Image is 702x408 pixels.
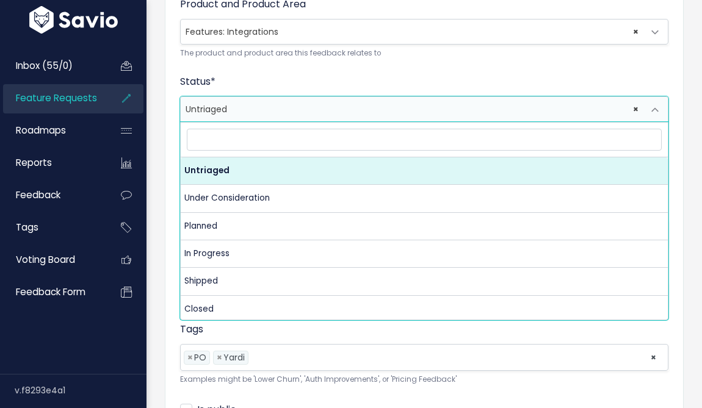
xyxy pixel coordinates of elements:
li: Yardi [213,351,248,365]
span: × [187,351,193,364]
a: Feature Requests [3,84,101,112]
a: Reports [3,149,101,177]
span: Reports [16,156,52,169]
span: Yardi [223,351,245,363]
a: Feedback form [3,278,101,306]
span: Untriaged [181,97,643,121]
span: × [633,20,639,44]
label: Status [180,74,215,89]
span: Roadmaps [16,124,66,137]
li: PO [184,351,210,365]
li: Under Consideration [181,185,668,212]
label: Tags [180,322,203,337]
small: The product and product area this feedback relates to [180,47,668,60]
span: × [633,97,639,121]
li: In Progress [181,240,668,268]
a: Inbox (55/0) [3,52,101,80]
a: Roadmaps [3,116,101,145]
span: Feedback [16,188,60,201]
div: v.f8293e4a1 [15,374,147,406]
img: logo-white.9d6f32f41409.svg [26,6,121,34]
span: PO [194,351,206,363]
li: Closed [181,296,668,323]
span: Untriaged [180,96,668,122]
span: Features: Integrations [180,19,668,45]
span: × [650,345,657,370]
a: Voting Board [3,246,101,274]
li: Shipped [181,268,668,295]
li: Planned [181,213,668,240]
a: Feedback [3,181,101,209]
small: Examples might be 'Lower Churn', 'Auth Improvements', or 'Pricing Feedback' [180,373,668,386]
span: Features: Integrations [181,20,643,44]
span: Tags [16,221,38,234]
span: Voting Board [16,253,75,266]
span: Feedback form [16,285,85,298]
span: Inbox (55/0) [16,59,73,72]
a: Tags [3,213,101,242]
span: Feature Requests [16,91,97,104]
li: Untriaged [181,157,668,185]
span: × [217,351,222,364]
